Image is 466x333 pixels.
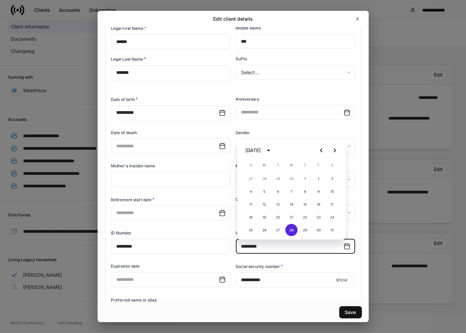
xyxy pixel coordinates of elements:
[299,185,311,197] button: 8
[312,158,325,172] span: Friday
[258,172,270,185] button: 28
[236,139,355,153] div: Select...
[111,263,140,269] h6: Expiration date
[111,230,132,236] h6: ID Number
[111,297,157,303] h6: Preferred name or alias
[336,276,348,283] p: show
[312,198,325,210] button: 16
[339,306,362,318] button: Save
[258,224,270,236] button: 26
[245,147,261,154] div: [DATE]
[258,185,270,197] button: 5
[326,198,338,210] button: 17
[236,205,355,220] div: Select...
[285,224,298,236] button: 28
[299,198,311,210] button: 15
[345,310,356,315] div: Save
[312,211,325,223] button: 23
[111,25,147,32] h6: Legal First Name
[272,185,284,197] button: 6
[312,224,325,236] button: 30
[272,158,284,172] span: Tuesday
[312,185,325,197] button: 9
[285,198,298,210] button: 14
[326,185,338,197] button: 10
[236,96,260,102] h6: Anniversary
[111,96,138,103] h6: Date of birth
[245,224,257,236] button: 25
[245,211,257,223] button: 18
[236,172,355,187] div: Select...
[326,158,338,172] span: Saturday
[111,56,146,62] h6: Legal Last Name
[236,65,355,80] div: Select...
[299,158,311,172] span: Thursday
[213,16,253,22] h2: Edit client details
[258,158,270,172] span: Monday
[285,172,298,185] button: 30
[272,211,284,223] button: 20
[326,224,338,236] button: 31
[236,230,255,236] h6: Issue date
[236,25,261,31] h6: Middle Name
[258,198,270,210] button: 12
[245,198,257,210] button: 11
[326,172,338,185] button: 3
[299,224,311,236] button: 29
[263,145,274,156] button: calendar view is open, switch to year view
[272,198,284,210] button: 13
[328,144,342,157] button: Next month
[285,211,298,223] button: 21
[285,185,298,197] button: 7
[315,144,328,157] button: Previous month
[236,263,283,270] h6: Social security number
[272,172,284,185] button: 29
[299,211,311,223] button: 22
[236,56,248,62] h6: Suffix
[312,172,325,185] button: 2
[299,172,311,185] button: 1
[245,158,257,172] span: Sunday
[236,163,262,169] h6: Marital status
[285,158,298,172] span: Wednesday
[236,129,250,136] h6: Gender
[245,185,257,197] button: 4
[326,211,338,223] button: 24
[236,196,266,203] h6: Country of birth
[111,129,137,136] h6: Date of death
[111,163,156,169] h6: Mother's maiden name
[245,172,257,185] button: 27
[111,196,155,203] h6: Retirement start date
[272,224,284,236] button: 27
[258,211,270,223] button: 19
